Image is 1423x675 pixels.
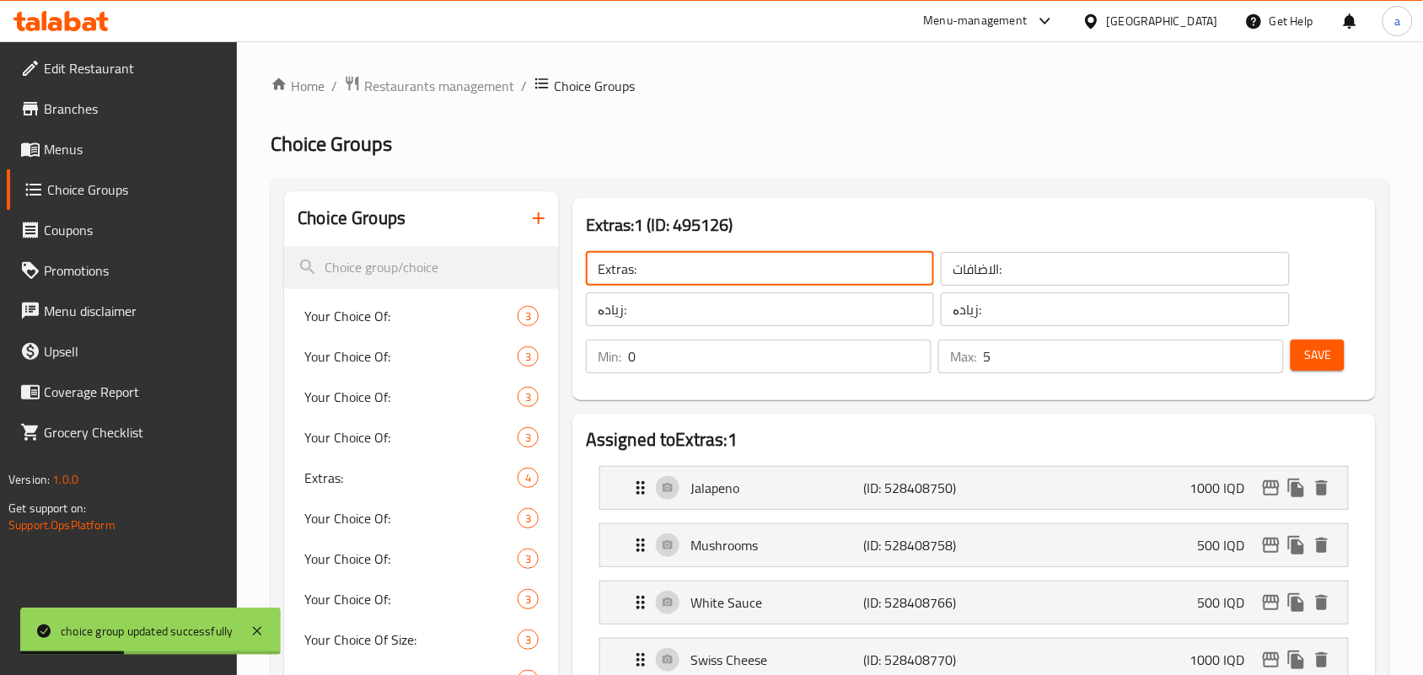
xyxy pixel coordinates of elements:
[44,139,224,159] span: Menus
[304,589,518,609] span: Your Choice Of:
[304,508,518,528] span: Your Choice Of:
[518,387,539,407] div: Choices
[284,458,559,498] div: Extras:4
[304,549,518,569] span: Your Choice Of:
[518,427,539,447] div: Choices
[518,306,539,326] div: Choices
[44,301,224,321] span: Menu disclaimer
[7,250,238,291] a: Promotions
[271,75,1389,97] nav: breadcrumb
[304,387,518,407] span: Your Choice Of:
[271,125,392,163] span: Choice Groups
[1259,647,1284,672] button: edit
[8,469,50,490] span: Version:
[518,389,538,405] span: 3
[518,430,538,446] span: 3
[924,11,1028,31] div: Menu-management
[298,206,405,231] h2: Choice Groups
[521,76,527,96] li: /
[8,497,86,519] span: Get support on:
[44,58,224,78] span: Edit Restaurant
[47,179,224,200] span: Choice Groups
[1284,647,1309,672] button: duplicate
[284,538,559,579] div: Your Choice Of:3
[44,422,224,442] span: Grocery Checklist
[304,468,518,488] span: Extras:
[284,619,559,660] div: Your Choice Of Size:3
[1309,647,1334,672] button: delete
[1107,12,1218,30] div: [GEOGRAPHIC_DATA]
[364,76,514,96] span: Restaurants management
[1304,345,1331,366] span: Save
[304,629,518,650] span: Your Choice Of Size:
[518,549,539,569] div: Choices
[1259,533,1284,558] button: edit
[690,592,863,613] p: White Sauce
[600,467,1348,509] div: Expand
[304,427,518,447] span: Your Choice Of:
[1394,12,1400,30] span: a
[586,212,1362,238] h3: Extras:1 (ID: 495126)
[690,650,863,670] p: Swiss Cheese
[518,349,538,365] span: 3
[8,514,115,536] a: Support.OpsPlatform
[284,498,559,538] div: Your Choice Of:3
[44,341,224,362] span: Upsell
[518,632,538,648] span: 3
[7,210,238,250] a: Coupons
[1190,478,1259,498] p: 1000 IQD
[863,535,979,555] p: (ID: 528408758)
[1198,535,1259,555] p: 500 IQD
[7,88,238,129] a: Branches
[586,574,1362,631] li: Expand
[61,622,234,640] div: choice group updated successfully
[1291,340,1345,371] button: Save
[284,417,559,458] div: Your Choice Of:3
[518,511,538,527] span: 3
[518,468,539,488] div: Choices
[7,372,238,412] a: Coverage Report
[518,551,538,567] span: 3
[1309,475,1334,501] button: delete
[1309,590,1334,615] button: delete
[586,427,1362,453] h2: Assigned to Extras:1
[7,129,238,169] a: Menus
[863,650,979,670] p: (ID: 528408770)
[863,478,979,498] p: (ID: 528408750)
[284,377,559,417] div: Your Choice Of:3
[598,346,621,367] p: Min:
[690,478,863,498] p: Jalapeno
[44,220,224,240] span: Coupons
[284,336,559,377] div: Your Choice Of:3
[284,246,559,289] input: search
[1190,650,1259,670] p: 1000 IQD
[1284,475,1309,501] button: duplicate
[600,524,1348,566] div: Expand
[1259,590,1284,615] button: edit
[7,412,238,453] a: Grocery Checklist
[518,592,538,608] span: 3
[1259,475,1284,501] button: edit
[1284,590,1309,615] button: duplicate
[44,260,224,281] span: Promotions
[7,331,238,372] a: Upsell
[1284,533,1309,558] button: duplicate
[518,346,539,367] div: Choices
[7,48,238,88] a: Edit Restaurant
[44,99,224,119] span: Branches
[304,306,518,326] span: Your Choice Of:
[52,469,78,490] span: 1.0.0
[7,291,238,331] a: Menu disclaimer
[518,308,538,324] span: 3
[554,76,635,96] span: Choice Groups
[690,535,863,555] p: Mushrooms
[271,76,325,96] a: Home
[344,75,514,97] a: Restaurants management
[304,346,518,367] span: Your Choice Of:
[950,346,976,367] p: Max:
[586,517,1362,574] li: Expand
[1309,533,1334,558] button: delete
[863,592,979,613] p: (ID: 528408766)
[1198,592,1259,613] p: 500 IQD
[44,382,224,402] span: Coverage Report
